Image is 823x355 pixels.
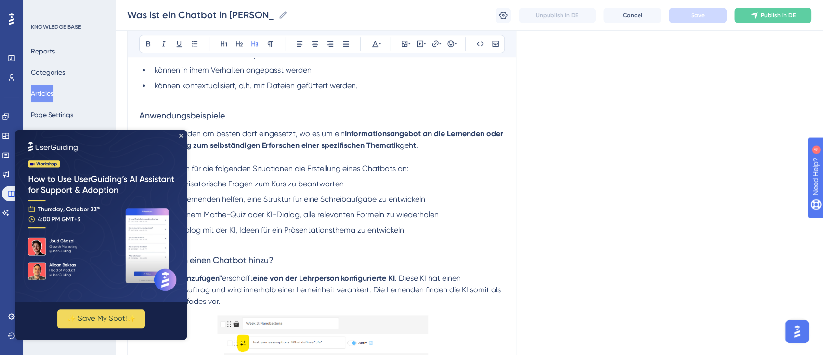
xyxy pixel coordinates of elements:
span: Publish in DE [761,12,796,19]
button: Publish in DE [734,8,811,23]
button: Reports [31,42,55,60]
span: um vor einem Mathe-Quiz oder KI-Dialog, alle relevanten Formeln zu wiederholen [155,210,439,219]
button: Articles [31,85,53,102]
button: Domain [31,127,55,145]
span: Chatbots werden am besten dort eingesetzt, wo es um ein [139,129,345,138]
span: Anwendungsbeispiele [139,110,225,120]
span: . Diese KI hat einen spezifischen Auftrag und wird innerhalb einer Lerneinheit verankert. Die Ler... [139,274,503,306]
input: Article Name [127,8,274,22]
div: Close Preview [164,4,168,8]
span: Need Help? [23,2,60,14]
button: Page Settings [31,106,73,123]
span: um im Dialog mit der KI, Ideen für ein Präsentationsthema zu entwickeln [155,225,404,235]
button: Categories [31,64,65,81]
span: Unpublish in DE [536,12,578,19]
button: ✨ Save My Spot!✨ [42,179,130,198]
span: geht. [400,141,418,150]
span: können kontextualisiert, d.h. mit Dateien gefüttert werden. [155,81,358,90]
div: KNOWLEDGE BASE [31,23,81,31]
span: Cancel [623,12,642,19]
span: können in ihrem Verhalten angepasst werden [155,66,312,75]
span: um organisatorische Fragen zum Kurs zu beantworten [155,179,344,188]
button: Unpublish in DE [519,8,596,23]
iframe: UserGuiding AI Assistant Launcher [783,317,811,346]
span: um den Lernenden helfen, eine Struktur für eine Schreibaufgabe zu entwickeln [155,195,425,204]
div: 4 [67,5,70,13]
button: Cancel [603,8,661,23]
span: erschafft [222,274,253,283]
span: Save [691,12,705,19]
span: Wie füge ich einen Chatbot hinzu? [139,255,274,265]
button: Save [669,8,727,23]
span: Z.B. bietet sich für die folgenden Situationen die Erstellung eines Chatbots an: [139,164,409,173]
strong: eine von der Lehrperson konfigurierte KI [253,274,395,283]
